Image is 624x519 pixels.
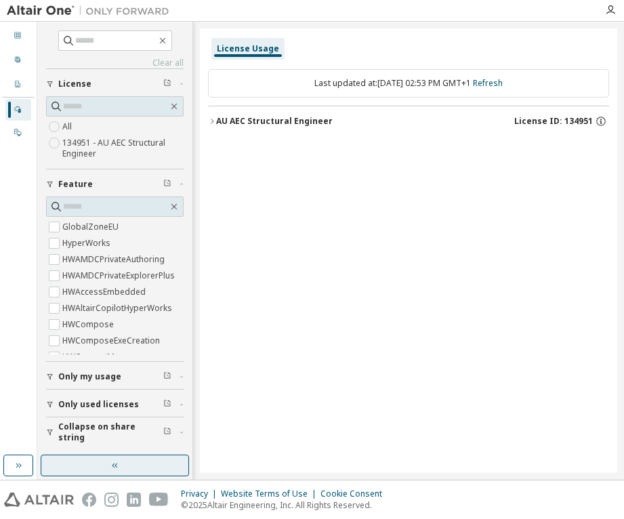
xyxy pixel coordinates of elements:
[4,493,74,507] img: altair_logo.svg
[149,493,169,507] img: youtube.svg
[5,122,31,144] div: On Prem
[5,25,31,47] div: Dashboard
[58,421,163,443] span: Collapse on share string
[216,116,333,127] div: AU AEC Structural Engineer
[62,235,113,251] label: HyperWorks
[46,169,184,199] button: Feature
[127,493,141,507] img: linkedin.svg
[46,390,184,419] button: Only used licenses
[46,69,184,99] button: License
[62,316,117,333] label: HWCompose
[5,74,31,96] div: Company Profile
[181,499,390,511] p: © 2025 Altair Engineering, Inc. All Rights Reserved.
[58,371,121,382] span: Only my usage
[163,79,171,89] span: Clear filter
[163,427,171,438] span: Clear filter
[163,399,171,410] span: Clear filter
[473,77,503,89] a: Refresh
[62,333,163,349] label: HWComposeExeCreation
[221,489,320,499] div: Website Terms of Use
[58,79,91,89] span: License
[514,116,593,127] span: License ID: 134951
[62,300,175,316] label: HWAltairCopilotHyperWorks
[5,99,31,121] div: Managed
[62,251,167,268] label: HWAMDCPrivateAuthoring
[46,417,184,447] button: Collapse on share string
[62,135,184,162] label: 134951 - AU AEC Structural Engineer
[62,284,148,300] label: HWAccessEmbedded
[181,489,221,499] div: Privacy
[320,489,390,499] div: Cookie Consent
[46,362,184,392] button: Only my usage
[104,493,119,507] img: instagram.svg
[62,119,75,135] label: All
[82,493,96,507] img: facebook.svg
[62,268,178,284] label: HWAMDCPrivateExplorerPlus
[62,349,122,365] label: HWConnectMe
[208,106,609,136] button: AU AEC Structural EngineerLicense ID: 134951
[163,371,171,382] span: Clear filter
[46,58,184,68] a: Clear all
[58,179,93,190] span: Feature
[7,4,176,18] img: Altair One
[5,49,31,71] div: User Profile
[208,69,609,98] div: Last updated at: [DATE] 02:53 PM GMT+1
[62,219,121,235] label: GlobalZoneEU
[217,43,279,54] div: License Usage
[163,179,171,190] span: Clear filter
[58,399,139,410] span: Only used licenses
